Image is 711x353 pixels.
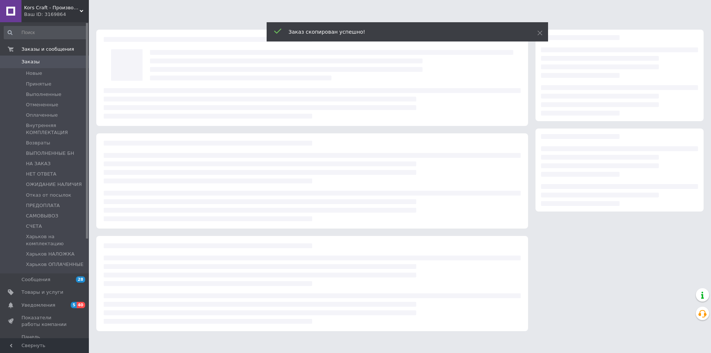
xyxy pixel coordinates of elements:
[24,11,89,18] div: Ваш ID: 3169864
[26,261,83,268] span: Харьков ОПЛАЧЕННЫЕ
[21,59,40,65] span: Заказы
[21,276,50,283] span: Сообщения
[4,26,87,39] input: Поиск
[21,46,74,53] span: Заказы и сообщения
[21,302,55,309] span: Уведомления
[76,276,85,283] span: 28
[288,28,519,36] div: Заказ скопирован успешно!
[71,302,77,308] span: 5
[26,233,87,247] span: Харьков на комплектацию
[26,112,58,119] span: Оплаченные
[26,101,58,108] span: Отмененные
[21,314,69,328] span: Показатели работы компании
[26,122,87,136] span: Внутренняя КОМПЛЕКТАЦИЯ
[21,334,69,347] span: Панель управления
[26,150,74,157] span: ВЫПОЛНЕННЫЕ БН
[24,4,80,11] span: Kors Craft - Производитель дистилляционного оборудования
[26,171,56,177] span: НЕТ ОТВЕТА
[26,213,58,219] span: САМОВЫВОЗ
[26,181,82,188] span: ОЖИДАНИЕ НАЛИЧИЯ
[26,81,51,87] span: Принятые
[77,302,85,308] span: 40
[26,140,50,146] span: Возвраты
[26,192,71,199] span: Отказ от посылок
[21,289,63,296] span: Товары и услуги
[26,70,42,77] span: Новые
[26,91,61,98] span: Выполненные
[26,251,74,257] span: Харьков НАЛОЖКА
[26,202,60,209] span: ПРЕДОПЛАТА
[26,223,42,230] span: СЧЕТА
[26,160,51,167] span: НА ЗАКАЗ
